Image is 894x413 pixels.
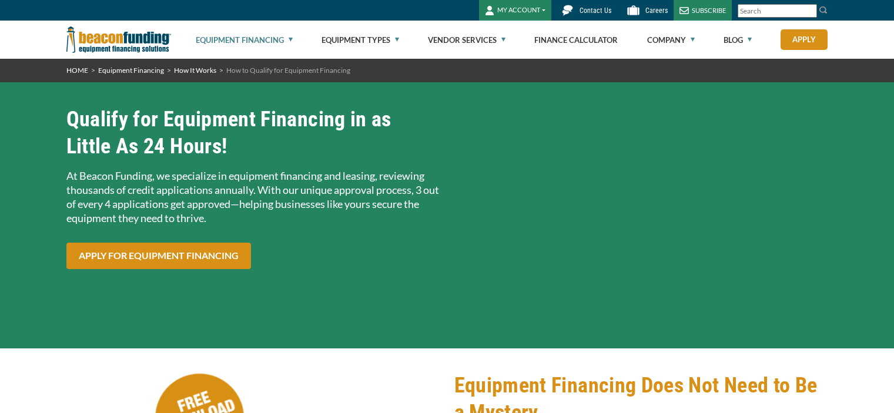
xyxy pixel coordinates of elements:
[781,29,828,50] a: Apply
[196,21,293,59] a: Equipment Financing
[174,66,216,75] a: How It Works
[738,4,817,18] input: Search
[645,6,668,15] span: Careers
[66,66,88,75] a: HOME
[819,5,828,15] img: Search
[647,21,695,59] a: Company
[534,21,618,59] a: Finance Calculator
[226,66,350,75] span: How to Qualify for Equipment Financing
[805,6,814,16] a: Clear search text
[66,243,251,269] a: Apply for Equipment Financing
[580,6,611,15] span: Contact Us
[98,66,164,75] a: Equipment Financing
[66,21,171,59] img: Beacon Funding Corporation logo
[428,21,505,59] a: Vendor Services
[322,21,399,59] a: Equipment Types
[66,106,440,160] h2: Qualify for Equipment Financing in as Little As 24 Hours!
[66,169,440,225] p: At Beacon Funding, we specialize in equipment financing and leasing, reviewing thousands of credi...
[724,21,752,59] a: Blog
